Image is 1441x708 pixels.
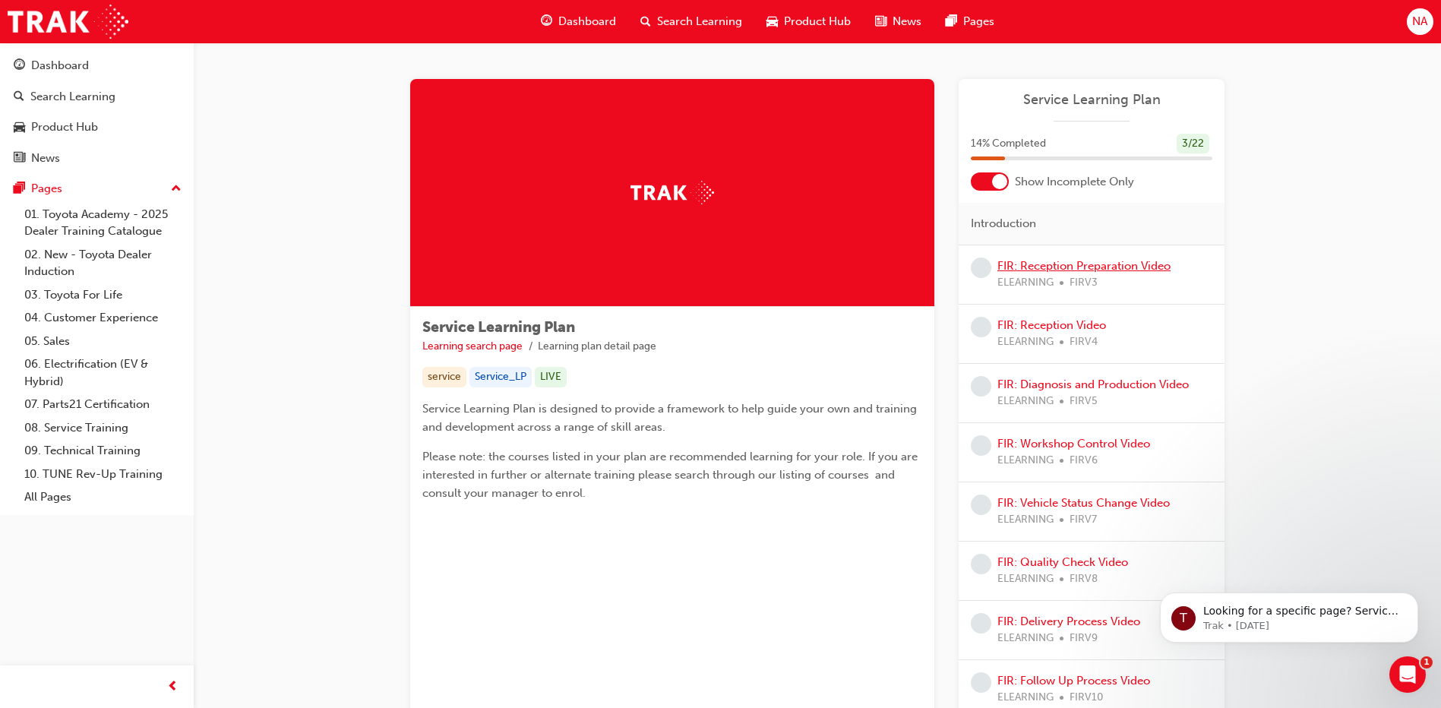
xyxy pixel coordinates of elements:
[6,144,188,172] a: News
[18,352,188,393] a: 06. Electrification (EV & Hybrid)
[971,317,991,337] span: learningRecordVerb_NONE-icon
[997,378,1189,391] a: FIR: Diagnosis and Production Video
[1389,656,1426,693] iframe: Intercom live chat
[997,437,1150,450] a: FIR: Workshop Control Video
[14,152,25,166] span: news-icon
[893,13,921,30] span: News
[754,6,863,37] a: car-iconProduct Hub
[971,435,991,456] span: learningRecordVerb_NONE-icon
[630,181,714,204] img: Trak
[6,113,188,141] a: Product Hub
[766,12,778,31] span: car-icon
[6,175,188,203] button: Pages
[971,376,991,397] span: learningRecordVerb_NONE-icon
[18,243,188,283] a: 02. New - Toyota Dealer Induction
[171,179,182,199] span: up-icon
[422,367,466,387] div: service
[1070,689,1103,706] span: FIRV10
[14,182,25,196] span: pages-icon
[1070,630,1098,647] span: FIRV9
[14,59,25,73] span: guage-icon
[1070,333,1098,351] span: FIRV4
[997,555,1128,569] a: FIR: Quality Check Video
[541,12,552,31] span: guage-icon
[422,402,920,434] span: Service Learning Plan is designed to provide a framework to help guide your own and training and ...
[997,333,1054,351] span: ELEARNING
[469,367,532,387] div: Service_LP
[14,90,24,104] span: search-icon
[30,88,115,106] div: Search Learning
[963,13,994,30] span: Pages
[1407,8,1433,35] button: NA
[31,57,89,74] div: Dashboard
[18,416,188,440] a: 08. Service Training
[1070,393,1098,410] span: FIRV5
[422,450,921,500] span: Please note: the courses listed in your plan are recommended learning for your role. If you are i...
[535,367,567,387] div: LIVE
[1070,274,1098,292] span: FIRV3
[657,13,742,30] span: Search Learning
[8,5,128,39] img: Trak
[1420,656,1433,668] span: 1
[997,318,1106,332] a: FIR: Reception Video
[997,274,1054,292] span: ELEARNING
[997,259,1171,273] a: FIR: Reception Preparation Video
[18,439,188,463] a: 09. Technical Training
[6,83,188,111] a: Search Learning
[997,630,1054,647] span: ELEARNING
[31,119,98,136] div: Product Hub
[31,180,62,198] div: Pages
[422,340,523,352] a: Learning search page
[1070,452,1098,469] span: FIRV6
[6,52,188,80] a: Dashboard
[875,12,886,31] span: news-icon
[18,393,188,416] a: 07. Parts21 Certification
[971,91,1212,109] a: Service Learning Plan
[997,615,1140,628] a: FIR: Delivery Process Video
[14,121,25,134] span: car-icon
[18,463,188,486] a: 10. TUNE Rev-Up Training
[167,678,179,697] span: prev-icon
[18,203,188,243] a: 01. Toyota Academy - 2025 Dealer Training Catalogue
[1412,13,1427,30] span: NA
[997,496,1170,510] a: FIR: Vehicle Status Change Video
[997,689,1054,706] span: ELEARNING
[1137,561,1441,667] iframe: Intercom notifications message
[863,6,934,37] a: news-iconNews
[971,672,991,693] span: learningRecordVerb_NONE-icon
[971,495,991,515] span: learningRecordVerb_NONE-icon
[1070,511,1097,529] span: FIRV7
[18,283,188,307] a: 03. Toyota For Life
[997,452,1054,469] span: ELEARNING
[18,485,188,509] a: All Pages
[422,318,575,336] span: Service Learning Plan
[628,6,754,37] a: search-iconSearch Learning
[971,613,991,634] span: learningRecordVerb_NONE-icon
[934,6,1006,37] a: pages-iconPages
[1177,134,1209,154] div: 3 / 22
[538,338,656,356] li: Learning plan detail page
[1015,173,1134,191] span: Show Incomplete Only
[971,215,1036,232] span: Introduction
[6,49,188,175] button: DashboardSearch LearningProduct HubNews
[18,306,188,330] a: 04. Customer Experience
[784,13,851,30] span: Product Hub
[529,6,628,37] a: guage-iconDashboard
[640,12,651,31] span: search-icon
[558,13,616,30] span: Dashboard
[1070,571,1098,588] span: FIRV8
[997,511,1054,529] span: ELEARNING
[997,393,1054,410] span: ELEARNING
[971,554,991,574] span: learningRecordVerb_NONE-icon
[31,150,60,167] div: News
[971,258,991,278] span: learningRecordVerb_NONE-icon
[18,330,188,353] a: 05. Sales
[946,12,957,31] span: pages-icon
